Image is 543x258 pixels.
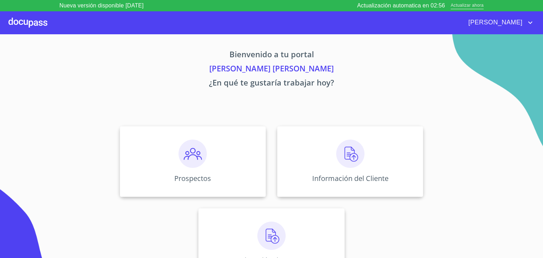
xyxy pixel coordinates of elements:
[59,1,144,10] p: Nueva versión disponible [DATE]
[336,140,364,168] img: carga.png
[257,222,286,250] img: carga.png
[179,140,207,168] img: prospectos.png
[463,17,535,28] button: account of current user
[357,1,445,10] p: Actualización automatica en 02:56
[174,174,211,183] p: Prospectos
[463,17,526,28] span: [PERSON_NAME]
[54,63,489,77] p: [PERSON_NAME] [PERSON_NAME]
[312,174,389,183] p: Información del Cliente
[54,48,489,63] p: Bienvenido a tu portal
[54,77,489,91] p: ¿En qué te gustaría trabajar hoy?
[451,2,484,10] span: Actualizar ahora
